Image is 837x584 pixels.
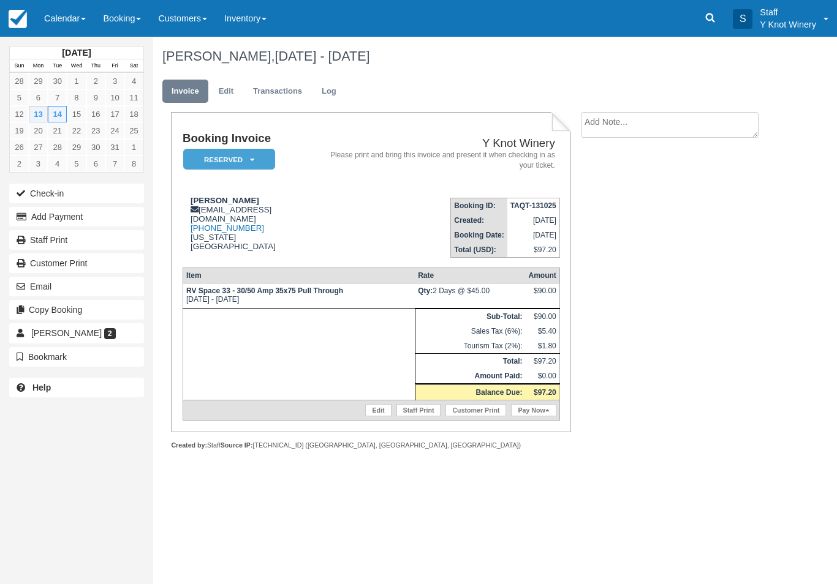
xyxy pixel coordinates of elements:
[10,89,29,106] a: 5
[67,155,86,172] a: 5
[29,73,48,89] a: 29
[415,283,525,309] td: 2 Days @ $45.00
[29,122,48,139] a: 20
[29,106,48,122] a: 13
[275,48,369,64] span: [DATE] - [DATE]
[105,73,124,89] a: 3
[330,150,555,171] address: Please print and bring this invoice and present it when checking in as your ticket.
[10,73,29,89] a: 28
[191,223,264,233] a: [PHONE_NUMBER]
[124,139,143,155] a: 1
[186,286,343,295] strong: RV Space 33 - 30/50 Amp 35x75 Pull Through
[124,155,143,172] a: 8
[415,309,525,324] th: Sub-Total:
[415,369,525,384] th: Amount Paid:
[105,122,124,139] a: 24
[124,122,143,139] a: 25
[105,155,124,172] a: 7
[760,6,816,18] p: Staff
[171,441,571,450] div: Staff [TECHNICAL_ID] ([GEOGRAPHIC_DATA], [GEOGRAPHIC_DATA], [GEOGRAPHIC_DATA])
[9,347,144,367] button: Bookmark
[48,139,67,155] a: 28
[451,198,507,214] th: Booking ID:
[330,137,555,150] h2: Y Knot Winery
[10,155,29,172] a: 2
[507,228,560,242] td: [DATE]
[67,59,86,73] th: Wed
[415,354,525,369] th: Total:
[48,106,67,122] a: 14
[9,184,144,203] button: Check-in
[105,59,124,73] th: Fri
[124,59,143,73] th: Sat
[210,80,243,103] a: Edit
[105,139,124,155] a: 31
[10,122,29,139] a: 19
[415,268,525,283] th: Rate
[86,89,105,106] a: 9
[29,139,48,155] a: 27
[29,155,48,172] a: 3
[86,155,105,172] a: 6
[10,59,29,73] th: Sun
[124,106,143,122] a: 18
[525,268,559,283] th: Amount
[86,73,105,89] a: 2
[162,80,208,103] a: Invoice
[445,404,506,416] a: Customer Print
[183,196,325,251] div: [EMAIL_ADDRESS][DOMAIN_NAME] [US_STATE] [GEOGRAPHIC_DATA]
[244,80,311,103] a: Transactions
[86,106,105,122] a: 16
[733,9,752,29] div: S
[104,328,116,339] span: 2
[48,89,67,106] a: 7
[525,369,559,384] td: $0.00
[525,309,559,324] td: $90.00
[10,139,29,155] a: 26
[528,286,556,305] div: $90.00
[365,404,391,416] a: Edit
[48,73,67,89] a: 30
[191,196,259,205] strong: [PERSON_NAME]
[86,139,105,155] a: 30
[9,207,144,226] button: Add Payment
[9,10,27,28] img: checkfront-main-nav-mini-logo.png
[9,277,144,296] button: Email
[312,80,346,103] a: Log
[396,404,441,416] a: Staff Print
[511,404,556,416] a: Pay Now
[67,73,86,89] a: 1
[534,388,556,397] strong: $97.20
[31,328,102,338] span: [PERSON_NAME]
[418,286,433,295] strong: Qty
[415,339,525,354] td: Tourism Tax (2%):
[9,378,144,397] a: Help
[67,139,86,155] a: 29
[9,323,144,343] a: [PERSON_NAME] 2
[183,148,271,171] a: Reserved
[507,242,560,258] td: $97.20
[451,242,507,258] th: Total (USD):
[760,18,816,31] p: Y Knot Winery
[124,89,143,106] a: 11
[451,228,507,242] th: Booking Date:
[48,155,67,172] a: 4
[183,283,415,309] td: [DATE] - [DATE]
[183,149,275,170] em: Reserved
[510,201,556,210] strong: TAQT-131025
[162,49,772,64] h1: [PERSON_NAME],
[67,106,86,122] a: 15
[86,59,105,73] th: Thu
[451,213,507,228] th: Created:
[105,89,124,106] a: 10
[10,106,29,122] a: 12
[183,268,415,283] th: Item
[29,89,48,106] a: 6
[67,89,86,106] a: 8
[221,441,253,449] strong: Source IP:
[48,122,67,139] a: 21
[32,383,51,392] b: Help
[67,122,86,139] a: 22
[124,73,143,89] a: 4
[9,253,144,273] a: Customer Print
